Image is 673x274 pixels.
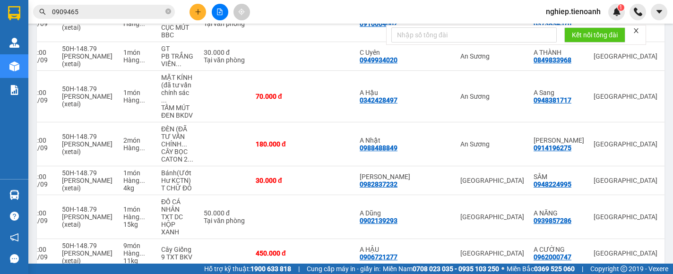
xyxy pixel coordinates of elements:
div: 50H-148.79 [62,205,114,213]
div: A NĂNG [534,209,584,217]
div: 12/09 [30,217,52,224]
div: [GEOGRAPHIC_DATA] [594,249,657,257]
div: Hàng thông thường [123,96,152,104]
span: | [582,264,583,274]
div: [PERSON_NAME] (xetai) [62,93,114,108]
div: Tại văn phòng [204,217,246,224]
div: [GEOGRAPHIC_DATA] [594,177,657,184]
button: aim [233,4,250,20]
div: PB TRẮNG VIỀN XANH ĐỎ [161,52,194,68]
span: ... [139,213,145,221]
div: A HẬU [360,246,410,253]
div: Tại văn phòng [204,56,246,64]
div: A Sang [534,89,584,96]
span: file-add [216,9,223,15]
div: [PERSON_NAME] (xetai) [62,140,114,155]
img: warehouse-icon [9,190,19,200]
button: plus [190,4,206,20]
button: caret-down [651,4,667,20]
div: 1 món [123,89,152,96]
span: Miền Bắc [507,264,575,274]
button: file-add [212,4,228,20]
img: warehouse-icon [9,38,19,48]
div: 50H-148.79 [62,133,114,140]
div: 12/09 [30,56,52,64]
span: nghiep.tienoanh [538,6,608,17]
span: question-circle [10,212,19,221]
img: warehouse-icon [9,61,19,71]
div: 30.000 đ [256,177,303,184]
span: close-circle [165,9,171,14]
div: 0948381717 [534,96,571,104]
div: 22:00 [30,173,52,180]
div: Hàng thông thường [123,213,152,221]
div: CỤC MÚT BBC [161,24,194,39]
span: Cung cấp máy in - giấy in: [307,264,380,274]
div: MẶT KÍNH (đã tư vấn chính sách vận chuyể n) [161,74,194,104]
span: ... [181,140,187,148]
strong: 0708 023 035 - 0935 103 250 [413,265,499,273]
div: 11 kg [123,257,152,265]
div: Hàng thông thường [123,56,152,64]
span: ... [139,249,145,257]
div: 1 món [123,205,152,213]
div: 9 TXT BKV [161,253,194,261]
strong: 1900 633 818 [250,265,291,273]
div: 50H-148.79 [62,45,114,52]
div: [GEOGRAPHIC_DATA] [460,213,524,221]
img: phone-icon [634,8,642,16]
div: Tài Huyền [534,137,584,144]
span: search [39,9,46,15]
div: 12/09 [30,96,52,104]
div: Cây Giống [161,246,194,253]
div: 9 món [123,242,152,249]
div: 12/09 [30,180,52,188]
span: close [633,27,639,34]
span: Hỗ trợ kỹ thuật: [204,264,291,274]
div: ĐÈN (ĐÃ TƯ VẤN CHÍNH SÁCH VẬN CHUYỂN [161,125,194,148]
div: 22:00 [30,209,52,217]
div: 22:00 [30,89,52,96]
div: 30.000 đ [204,49,246,56]
div: 1 món [123,49,152,56]
strong: 0369 525 060 [534,265,575,273]
span: copyright [621,265,627,272]
div: 0988488849 [360,144,397,152]
div: 1 món [123,169,152,177]
span: 1 [619,4,622,11]
div: TXT DC HỘP XANH [161,213,194,236]
div: [GEOGRAPHIC_DATA] [594,140,657,148]
div: 50H-148.79 [62,85,114,93]
div: A Hậu [360,89,410,96]
div: 22:00 [30,137,52,144]
button: Kết nối tổng đài [564,27,625,43]
div: [GEOGRAPHIC_DATA] [594,93,657,100]
div: 0949934020 [360,56,397,64]
div: ĐỒ CÁ NHÂN [161,198,194,213]
img: solution-icon [9,85,19,95]
div: A Dũng [360,209,410,217]
div: 15 kg [123,221,152,228]
div: Kim Thúy [360,173,410,180]
div: An Sương [460,52,524,60]
div: 4 kg [123,184,152,192]
div: CÂY BỌC CATON 2M +CỤC BNL [161,148,194,163]
span: aim [238,9,245,15]
div: An Sương [460,93,524,100]
span: ⚪️ [501,267,504,271]
div: [GEOGRAPHIC_DATA] [594,213,657,221]
div: 50H-148.79 [62,242,114,249]
div: A Nhật [360,137,410,144]
div: [PERSON_NAME] (xetai) [62,213,114,228]
div: 50H-148.79 [62,169,114,177]
div: Bánh(Ướt Hư KCTN) [161,169,194,184]
div: 22:00 [30,49,52,56]
span: caret-down [655,8,664,16]
span: ... [161,96,167,104]
div: 450.000 đ [256,249,303,257]
div: SÂM [534,173,584,180]
span: ... [139,177,145,184]
div: TẤM MÚT ĐEN BKDV [161,104,194,119]
span: ... [139,96,145,104]
div: 2 món [123,137,152,144]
